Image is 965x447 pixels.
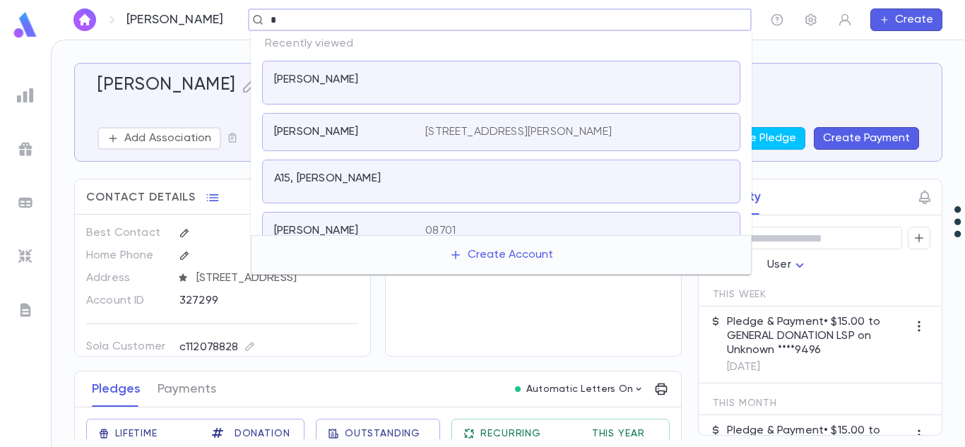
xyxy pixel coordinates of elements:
[191,271,360,285] span: [STREET_ADDRESS]
[17,87,34,104] img: reports_grey.c525e4749d1bce6a11f5fe2a8de1b229.svg
[767,251,808,279] div: User
[86,335,167,368] p: Sola Customer ID
[76,14,93,25] img: home_white.a664292cf8c1dea59945f0da9f25487c.svg
[425,125,612,139] p: [STREET_ADDRESS][PERSON_NAME]
[86,290,167,312] p: Account ID
[97,127,221,150] button: Add Association
[526,383,634,395] p: Automatic Letters On
[124,131,211,145] p: Add Association
[86,244,167,267] p: Home Phone
[86,267,167,290] p: Address
[92,371,141,407] button: Pledges
[509,379,651,399] button: Automatic Letters On
[345,428,420,439] span: Outstanding
[438,242,564,268] button: Create Account
[713,398,777,409] span: This Month
[17,302,34,318] img: letters_grey.7941b92b52307dd3b8a917253454ce1c.svg
[17,248,34,265] img: imports_grey.530a8a0e642e233f2baf0ef88e8c9fcb.svg
[274,224,358,238] p: [PERSON_NAME]
[713,289,767,300] span: This Week
[179,290,323,311] div: 327299
[870,8,942,31] button: Create
[17,194,34,211] img: batches_grey.339ca447c9d9533ef1741baa751efc33.svg
[158,371,216,407] button: Payments
[17,141,34,157] img: campaigns_grey.99e729a5f7ee94e3726e6486bddda8f1.svg
[727,360,908,374] p: [DATE]
[11,11,40,39] img: logo
[86,191,196,205] span: Contact Details
[179,338,255,356] div: c112078828
[425,224,456,238] p: 08701
[97,75,236,96] h5: [PERSON_NAME]
[709,127,805,150] button: Create Pledge
[814,127,919,150] button: Create Payment
[274,125,358,139] p: [PERSON_NAME]
[126,12,223,28] p: [PERSON_NAME]
[274,73,358,87] p: [PERSON_NAME]
[727,315,908,357] p: Pledge & Payment • $15.00 to GENERAL DONATION LSP on Unknown ****9496
[86,222,167,244] p: Best Contact
[767,259,791,270] span: User
[592,428,645,439] span: This Year
[274,172,381,186] p: A15, [PERSON_NAME]
[251,31,752,56] p: Recently viewed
